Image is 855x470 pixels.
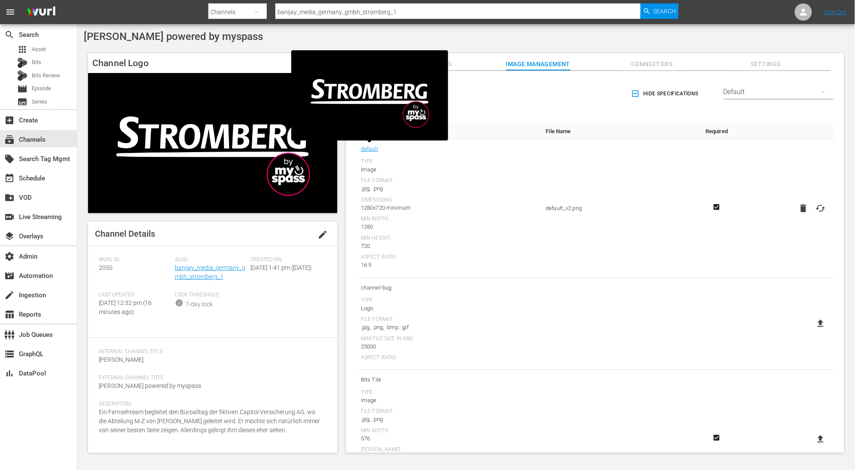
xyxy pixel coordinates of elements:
[697,124,736,139] th: Required
[17,84,27,94] span: movie
[32,71,60,80] span: Bits Review
[88,73,337,213] img: Stromberg powered by myspass
[734,59,798,70] span: Settings
[17,44,27,55] span: Asset
[99,401,322,408] span: Description:
[99,264,113,271] span: 2050
[175,256,247,263] span: Slug:
[361,223,537,231] div: 1280
[17,58,27,68] div: Bits
[361,204,537,212] div: 1280x720 minimum
[633,89,699,98] span: Hide Specifications
[361,415,537,424] div: .jpg, .png
[711,434,722,442] svg: Required
[250,256,322,263] span: Created On:
[506,59,571,70] span: Image Management
[361,316,537,323] div: File Format
[4,212,15,222] span: Live Streaming
[361,184,537,193] div: .jpg, .png
[99,409,320,433] span: Ein Fernsehteam begleitet den Büroalltag der fiktiven Capitol Versicherung AG, wo die Abteilung M...
[629,82,702,106] button: Hide Specifications
[361,197,537,204] div: Dimensions
[361,427,537,434] div: Min Width
[4,134,15,145] span: Channels
[99,292,171,299] span: Last Updated:
[175,264,245,280] a: banijay_media_germany_gmbh_stromberg_1
[361,143,378,155] a: default
[99,256,171,263] span: Wurl ID:
[99,299,152,315] span: [DATE] 12:32 pm (16 minutes ago)
[4,154,15,164] span: Search Tag Mgmt
[361,389,537,396] div: Type
[4,271,15,281] span: Automation
[620,59,684,70] span: Connectors
[95,229,155,239] span: Channel Details
[541,124,697,139] th: File Name
[361,165,537,174] div: Image
[32,84,51,93] span: Episode
[361,446,537,453] div: [PERSON_NAME]
[4,309,15,320] span: Reports
[175,299,183,307] span: info
[361,297,537,304] div: Type
[84,31,263,43] span: [PERSON_NAME] powered by myspass
[653,3,676,19] span: Search
[4,173,15,183] span: Schedule
[361,177,537,184] div: File Format
[4,349,15,359] span: GraphQL
[4,192,15,203] span: VOD
[361,304,537,313] div: Logo
[4,251,15,262] span: Admin
[186,300,213,309] div: 7-day lock
[541,139,697,278] td: default_v2.png
[361,261,537,269] div: 16:9
[4,290,15,300] span: Ingestion
[361,396,537,405] div: Image
[99,348,322,355] span: Internal Channel Title:
[641,3,678,19] button: Search
[724,80,834,104] div: Default
[17,70,27,81] div: Bits Review
[4,368,15,378] span: DataPool
[361,342,537,351] div: 25000
[361,354,537,361] div: Aspect Ratio
[4,231,15,241] span: Overlays
[21,2,62,22] img: ans4CAIJ8jUAAAAAAAAAAAAAAAAAAAAAAAAgQb4GAAAAAAAAAAAAAAAAAAAAAAAAJMjXAAAAAAAAAAAAAAAAAAAAAAAAgAT5G...
[361,282,537,293] span: channel-bug
[361,336,537,342] div: Max File Size In Kbs
[17,97,27,107] span: Series
[312,224,333,245] button: edit
[824,9,847,15] a: Sign Out
[361,254,537,261] div: Aspect Ratio
[318,229,328,240] span: edit
[361,159,537,165] div: Type
[175,292,247,299] span: Lock Threshold:
[32,58,41,67] span: Bits
[88,53,337,73] h4: Channel Logo
[361,242,537,250] div: 720
[5,7,15,17] span: menu
[250,264,312,271] span: [DATE] 1:41 pm ([DATE])
[99,356,144,363] span: [PERSON_NAME]
[361,323,537,332] div: .jpg, .png, .bmp, .gif
[32,98,47,106] span: Series
[4,115,15,125] span: Create
[361,408,537,415] div: File Format
[361,434,537,443] div: 576
[99,382,201,389] span: [PERSON_NAME] powered by myspass
[361,374,537,385] span: Bits Tile
[32,45,46,54] span: Asset
[99,375,322,381] span: External Channel Title:
[711,203,722,211] svg: Required
[361,235,537,242] div: Min Height
[4,330,15,340] span: Job Queues
[357,124,541,139] th: Asset Title
[4,30,15,40] span: search
[361,216,537,223] div: Min Width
